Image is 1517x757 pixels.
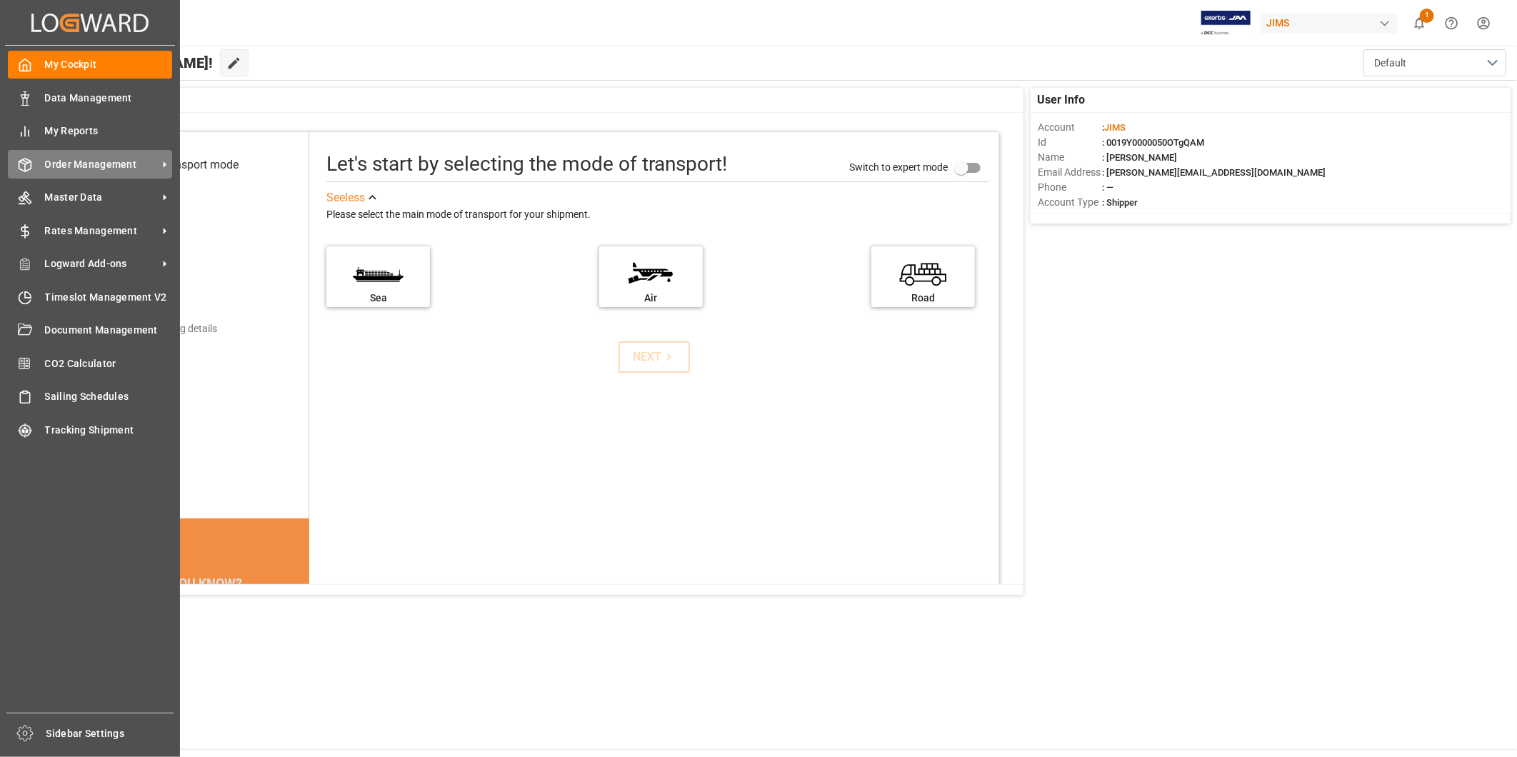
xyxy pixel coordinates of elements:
[8,416,172,443] a: Tracking Shipment
[45,290,173,305] span: Timeslot Management V2
[1374,56,1406,71] span: Default
[619,341,690,373] button: NEXT
[8,117,172,145] a: My Reports
[1102,197,1138,208] span: : Shipper
[1403,7,1436,39] button: show 1 new notifications
[45,256,158,271] span: Logward Add-ons
[45,389,173,404] span: Sailing Schedules
[1363,49,1506,76] button: open menu
[45,224,158,239] span: Rates Management
[45,57,173,72] span: My Cockpit
[8,84,172,111] a: Data Management
[1038,120,1102,135] span: Account
[606,291,696,306] div: Air
[849,161,948,173] span: Switch to expert mode
[128,156,239,174] div: Select transport mode
[80,568,310,598] div: DID YOU KNOW?
[1038,195,1102,210] span: Account Type
[326,206,988,224] div: Please select the main mode of transport for your shipment.
[45,91,173,106] span: Data Management
[45,157,158,172] span: Order Management
[8,349,172,377] a: CO2 Calculator
[1102,182,1113,193] span: : —
[46,726,174,741] span: Sidebar Settings
[8,283,172,311] a: Timeslot Management V2
[1038,150,1102,165] span: Name
[1436,7,1468,39] button: Help Center
[326,189,365,206] div: See less
[45,124,173,139] span: My Reports
[1420,9,1434,23] span: 1
[8,316,172,344] a: Document Management
[8,51,172,79] a: My Cockpit
[59,49,213,76] span: Hello [PERSON_NAME]!
[326,149,727,179] div: Let's start by selecting the mode of transport!
[1102,122,1126,133] span: :
[1201,11,1251,36] img: Exertis%20JAM%20-%20Email%20Logo.jpg_1722504956.jpg
[45,323,173,338] span: Document Management
[1261,9,1403,36] button: JIMS
[334,291,423,306] div: Sea
[633,349,676,366] div: NEXT
[1038,180,1102,195] span: Phone
[1261,13,1398,34] div: JIMS
[1038,165,1102,180] span: Email Address
[1104,122,1126,133] span: JIMS
[1038,135,1102,150] span: Id
[45,356,173,371] span: CO2 Calculator
[1102,152,1177,163] span: : [PERSON_NAME]
[8,383,172,411] a: Sailing Schedules
[1102,167,1326,178] span: : [PERSON_NAME][EMAIL_ADDRESS][DOMAIN_NAME]
[878,291,968,306] div: Road
[128,321,217,336] div: Add shipping details
[45,423,173,438] span: Tracking Shipment
[45,190,158,205] span: Master Data
[1102,137,1204,148] span: : 0019Y0000050OTgQAM
[1038,91,1086,109] span: User Info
